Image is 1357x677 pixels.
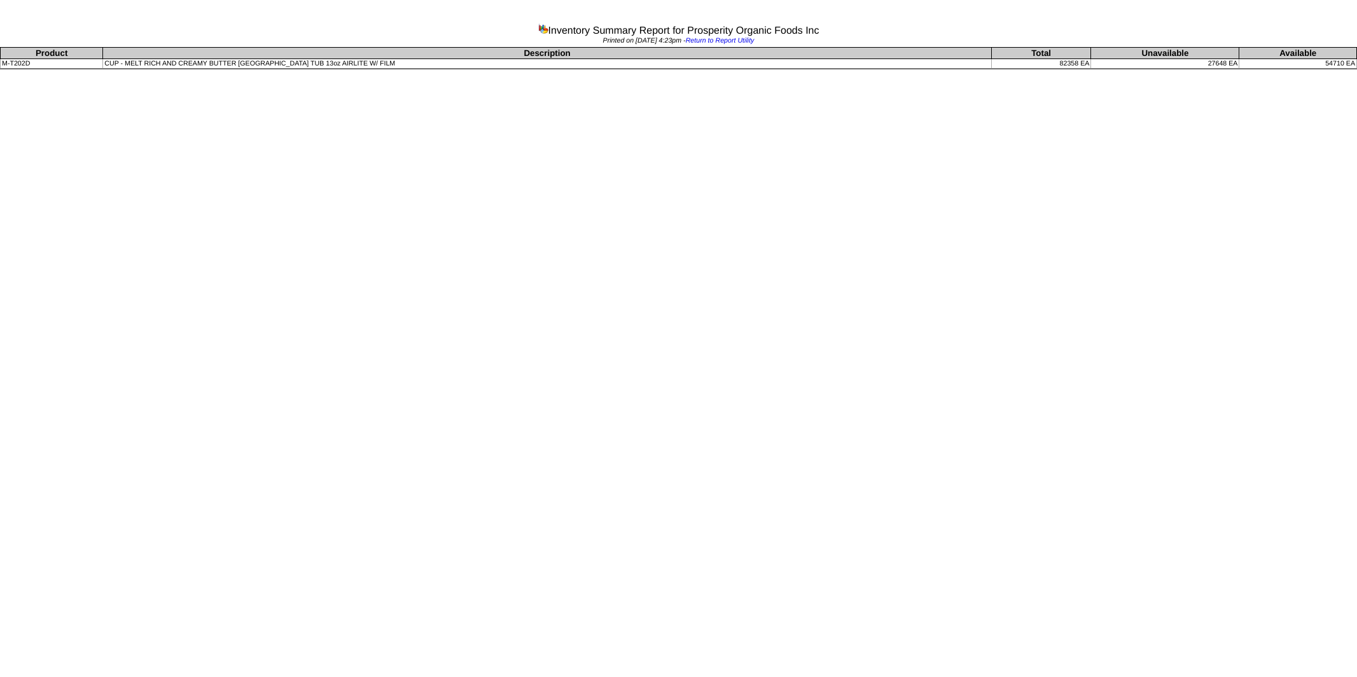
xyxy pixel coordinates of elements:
td: 27648 EA [1091,59,1239,69]
th: Available [1239,48,1357,59]
a: Return to Report Utility [686,37,755,44]
img: graph.gif [538,24,548,34]
td: 82358 EA [991,59,1091,69]
td: 54710 EA [1239,59,1357,69]
th: Product [1,48,103,59]
th: Unavailable [1091,48,1239,59]
td: M-T202D [1,59,103,69]
th: Total [991,48,1091,59]
td: CUP - MELT RICH AND CREAMY BUTTER [GEOGRAPHIC_DATA] TUB 13oz AIRLITE W/ FILM [103,59,991,69]
th: Description [103,48,991,59]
